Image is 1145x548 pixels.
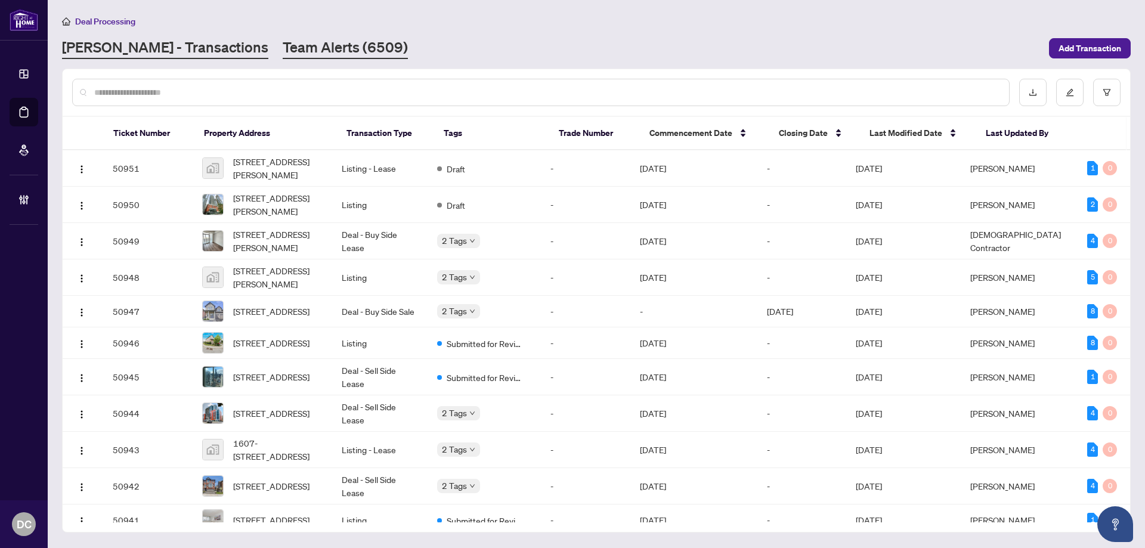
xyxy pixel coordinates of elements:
img: Logo [77,274,86,283]
img: Logo [77,308,86,317]
span: [DATE] [856,481,882,491]
div: 0 [1103,336,1117,350]
td: - [757,395,846,432]
img: Logo [77,373,86,383]
td: [DATE] [630,327,757,359]
td: [DATE] [630,432,757,468]
th: Commencement Date [640,117,769,150]
td: 50944 [103,395,192,432]
span: 2 Tags [442,406,467,420]
span: edit [1066,88,1074,97]
td: - [541,223,630,259]
span: Commencement Date [649,126,732,140]
div: 4 [1087,442,1098,457]
span: 2 Tags [442,442,467,456]
td: 50945 [103,359,192,395]
div: 0 [1103,406,1117,420]
div: 5 [1087,270,1098,284]
span: down [469,483,475,489]
img: thumbnail-img [203,267,223,287]
button: filter [1093,79,1121,106]
span: download [1029,88,1037,97]
td: - [757,468,846,504]
span: [DATE] [856,306,882,317]
td: Listing - Lease [332,150,428,187]
span: down [469,274,475,280]
img: thumbnail-img [203,510,223,530]
span: Submitted for Review [447,337,524,350]
div: 0 [1103,197,1117,212]
td: [DATE] [630,259,757,296]
td: - [757,187,846,223]
td: - [541,327,630,359]
div: 8 [1087,304,1098,318]
img: logo [10,9,38,31]
button: download [1019,79,1047,106]
td: [PERSON_NAME] [961,187,1078,223]
td: [PERSON_NAME] [961,150,1078,187]
td: - [757,150,846,187]
td: - [757,432,846,468]
span: [DATE] [856,199,882,210]
div: 1 [1087,161,1098,175]
img: thumbnail-img [203,367,223,387]
img: Logo [77,446,86,456]
td: - [757,327,846,359]
td: [DATE] [630,223,757,259]
span: [STREET_ADDRESS] [233,513,310,527]
div: 0 [1103,161,1117,175]
td: 50946 [103,327,192,359]
td: - [541,150,630,187]
button: Open asap [1097,506,1133,542]
td: Deal - Sell Side Lease [332,359,428,395]
span: Submitted for Review [447,514,524,527]
td: [DATE] [630,395,757,432]
span: [DATE] [856,371,882,382]
td: 50942 [103,468,192,504]
div: 0 [1103,234,1117,248]
td: [PERSON_NAME] [961,468,1078,504]
span: [STREET_ADDRESS] [233,336,310,349]
div: 0 [1103,479,1117,493]
td: 50941 [103,504,192,536]
button: Logo [72,440,91,459]
img: thumbnail-img [203,476,223,496]
td: [DATE] [630,359,757,395]
th: Tags [434,117,549,150]
span: [DATE] [856,236,882,246]
button: Logo [72,367,91,386]
td: [DATE] [630,504,757,536]
div: 4 [1087,234,1098,248]
img: Logo [77,410,86,419]
span: [STREET_ADDRESS][PERSON_NAME] [233,191,323,218]
span: [DATE] [856,338,882,348]
div: 1 [1087,370,1098,384]
span: [STREET_ADDRESS][PERSON_NAME] [233,264,323,290]
img: thumbnail-img [203,439,223,460]
span: Closing Date [779,126,828,140]
span: Draft [447,199,465,212]
td: [PERSON_NAME] [961,296,1078,327]
button: Logo [72,231,91,250]
img: Logo [77,516,86,526]
div: 0 [1103,370,1117,384]
img: thumbnail-img [203,158,223,178]
div: 2 [1087,197,1098,212]
span: 2 Tags [442,304,467,318]
td: [PERSON_NAME] [961,395,1078,432]
th: Last Modified Date [860,117,976,150]
td: Listing [332,187,428,223]
td: 50950 [103,187,192,223]
td: Listing - Lease [332,432,428,468]
td: [PERSON_NAME] [961,432,1078,468]
span: [STREET_ADDRESS][PERSON_NAME] [233,155,323,181]
td: Deal - Buy Side Lease [332,223,428,259]
td: Deal - Sell Side Lease [332,468,428,504]
th: Ticket Number [104,117,194,150]
div: 1 [1087,513,1098,527]
span: [STREET_ADDRESS] [233,479,310,493]
button: Logo [72,302,91,321]
td: Deal - Sell Side Lease [332,395,428,432]
td: [DATE] [630,468,757,504]
span: [DATE] [856,444,882,455]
